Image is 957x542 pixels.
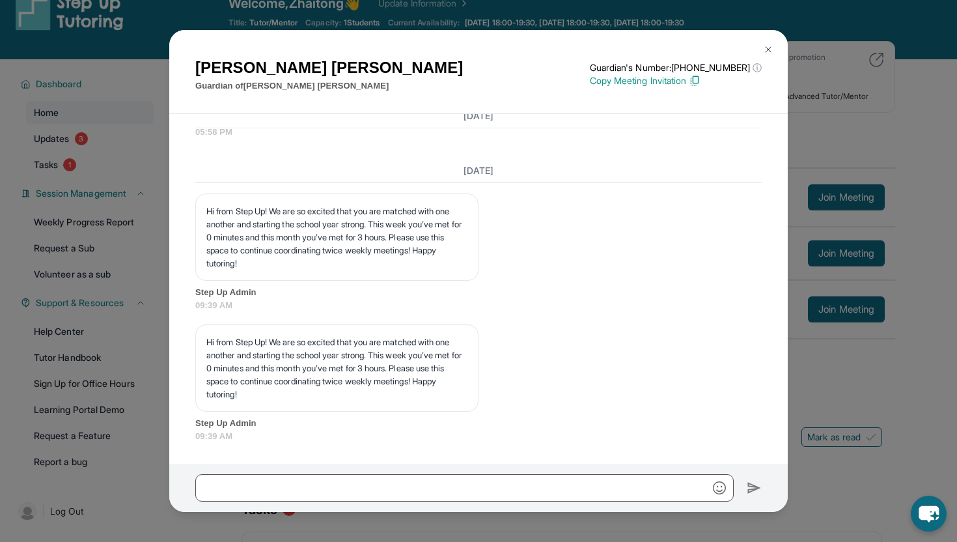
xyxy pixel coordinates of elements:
button: chat-button [911,496,947,532]
img: Send icon [747,480,762,496]
h3: [DATE] [195,109,762,122]
p: Guardian's Number: [PHONE_NUMBER] [590,61,762,74]
span: Step Up Admin [195,417,762,430]
p: Hi from Step Up! We are so excited that you are matched with one another and starting the school ... [206,335,467,401]
img: Close Icon [763,44,773,55]
span: 09:39 AM [195,430,762,443]
p: Copy Meeting Invitation [590,74,762,87]
img: Copy Icon [689,75,700,87]
h1: [PERSON_NAME] [PERSON_NAME] [195,56,463,79]
p: Guardian of [PERSON_NAME] [PERSON_NAME] [195,79,463,93]
h3: [DATE] [195,164,762,177]
span: 09:39 AM [195,299,762,312]
p: Hi from Step Up! We are so excited that you are matched with one another and starting the school ... [206,205,467,270]
span: Step Up Admin [195,286,762,299]
img: Emoji [713,481,726,494]
span: ⓘ [753,61,762,74]
span: 05:58 PM [195,126,762,139]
